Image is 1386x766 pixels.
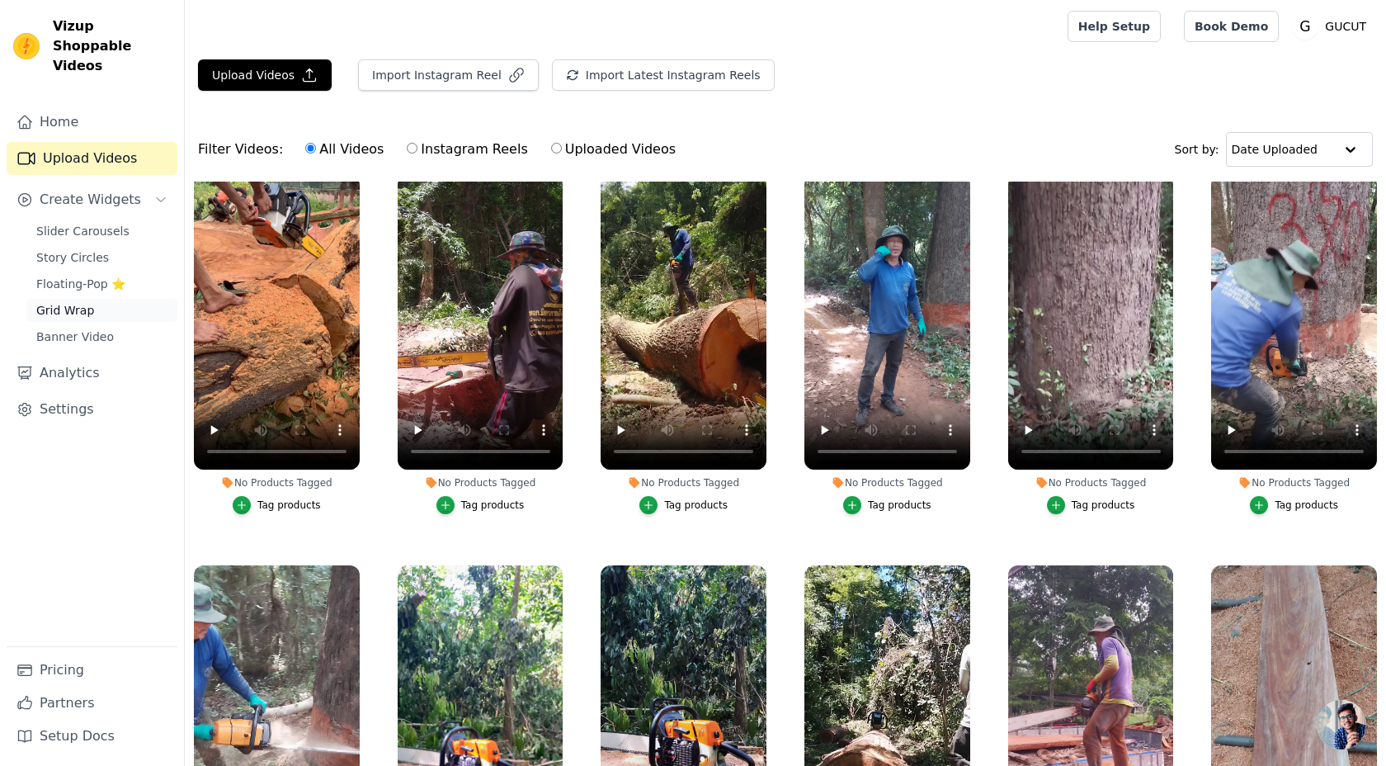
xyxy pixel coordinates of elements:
[233,496,321,514] button: Tag products
[36,249,109,266] span: Story Circles
[461,499,525,512] div: Tag products
[406,139,528,160] label: Instagram Reels
[7,654,177,687] a: Pricing
[198,130,685,168] div: Filter Videos:
[26,299,177,322] a: Grid Wrap
[1275,499,1338,512] div: Tag products
[26,246,177,269] a: Story Circles
[26,26,40,40] img: logo_orange.svg
[436,496,525,514] button: Tag products
[552,59,775,91] button: Import Latest Instagram Reels
[304,139,384,160] label: All Videos
[36,223,130,239] span: Slider Carousels
[1047,496,1135,514] button: Tag products
[804,476,970,489] div: No Products Tagged
[13,33,40,59] img: Vizup
[66,97,148,108] div: Domain Overview
[305,143,316,154] input: All Videos
[7,687,177,720] a: Partners
[48,96,61,109] img: tab_domain_overview_orange.svg
[550,139,676,160] label: Uploaded Videos
[1008,476,1174,489] div: No Products Tagged
[398,476,563,489] div: No Products Tagged
[185,97,272,108] div: Keywords by Traffic
[194,476,360,489] div: No Products Tagged
[551,143,562,154] input: Uploaded Videos
[26,43,40,56] img: website_grey.svg
[1318,12,1373,41] p: GUCUT
[1292,12,1373,41] button: G GUCUT
[198,59,332,91] button: Upload Videos
[46,26,81,40] div: v 4.0.25
[601,476,766,489] div: No Products Tagged
[7,183,177,216] button: Create Widgets
[36,302,94,319] span: Grid Wrap
[1175,132,1374,167] div: Sort by:
[358,59,539,91] button: Import Instagram Reel
[53,17,171,76] span: Vizup Shoppable Videos
[36,329,114,345] span: Banner Video
[26,325,177,348] a: Banner Video
[167,96,180,109] img: tab_keywords_by_traffic_grey.svg
[1317,700,1366,749] div: คำแนะนำเมื่อวางเมาส์เหนือปุ่มเปิด
[257,499,321,512] div: Tag products
[1068,11,1161,42] a: Help Setup
[7,142,177,175] a: Upload Videos
[7,393,177,426] a: Settings
[639,496,728,514] button: Tag products
[7,357,177,390] a: Analytics
[36,276,125,292] span: Floating-Pop ⭐
[1072,499,1135,512] div: Tag products
[7,106,177,139] a: Home
[7,720,177,753] a: Setup Docs
[40,190,141,210] span: Create Widgets
[1211,476,1377,489] div: No Products Tagged
[26,220,177,243] a: Slider Carousels
[868,499,931,512] div: Tag products
[43,43,181,56] div: Domain: [DOMAIN_NAME]
[664,499,728,512] div: Tag products
[1300,18,1311,35] text: G
[407,143,417,154] input: Instagram Reels
[1184,11,1279,42] a: Book Demo
[26,272,177,296] a: Floating-Pop ⭐
[843,496,931,514] button: Tag products
[1250,496,1338,514] button: Tag products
